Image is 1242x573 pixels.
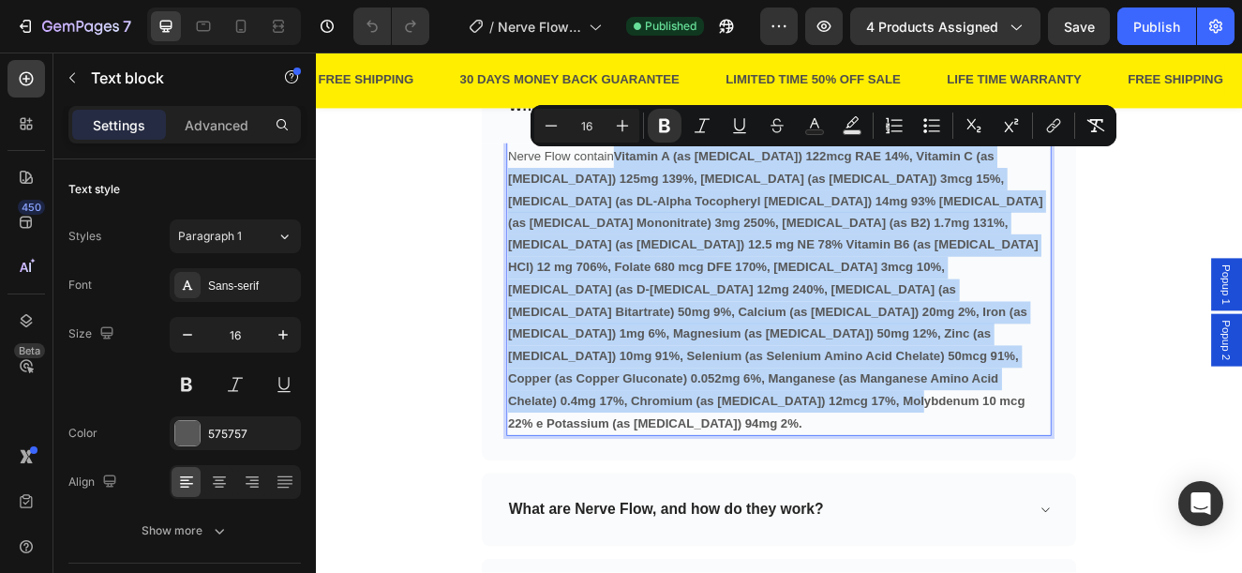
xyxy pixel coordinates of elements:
[170,219,301,253] button: Paragraph 1
[496,19,712,50] div: LIMITED TIME 50% OFF SALE
[645,18,696,35] span: Published
[1,19,121,50] div: FREE SHIPPING
[68,514,301,548] button: Show more
[850,8,1040,45] button: 4 products assigned
[14,343,45,358] div: Beta
[123,15,131,38] p: 7
[234,544,617,567] p: What are Nerve Flow, and how do they work?
[498,17,581,37] span: Nerve Flow (NERVE PAIN CAPS)
[142,521,229,540] div: Show more
[489,17,494,37] span: /
[353,8,429,45] div: Undo/Redo
[984,19,1104,50] div: FREE SHIPPING
[18,200,45,215] div: 450
[68,425,97,442] div: Color
[93,115,145,135] p: Settings
[173,19,444,50] div: 30 DAYS MONEY BACK GUARANTEE
[68,277,92,294] div: Font
[232,112,893,466] div: Rich Text Editor. Editing area: main
[208,278,296,294] div: Sans-serif
[316,53,1242,573] iframe: Design area
[178,228,242,245] span: Paragraph 1
[1097,325,1115,374] span: Popup 2
[531,105,1116,146] div: Editor contextual toolbar
[233,118,883,459] strong: Vitamin A (as [MEDICAL_DATA]) 122mcg RAE 14%, Vitamin C (as [MEDICAL_DATA]) 125mg 139%, [MEDICAL_...
[233,113,891,464] p: Nerve Flow contain
[1048,8,1110,45] button: Save
[68,181,120,198] div: Text style
[1117,8,1196,45] button: Publish
[1133,17,1180,37] div: Publish
[208,426,296,443] div: 575757
[7,8,140,45] button: 7
[1097,258,1115,307] span: Popup 1
[866,17,998,37] span: 4 products assigned
[1064,19,1095,35] span: Save
[1178,481,1223,526] div: Open Intercom Messenger
[68,228,101,245] div: Styles
[765,19,932,50] div: LIFE TIME WARRANTY
[68,470,121,495] div: Align
[68,322,118,347] div: Size
[185,115,248,135] p: Advanced
[91,67,250,89] p: Text block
